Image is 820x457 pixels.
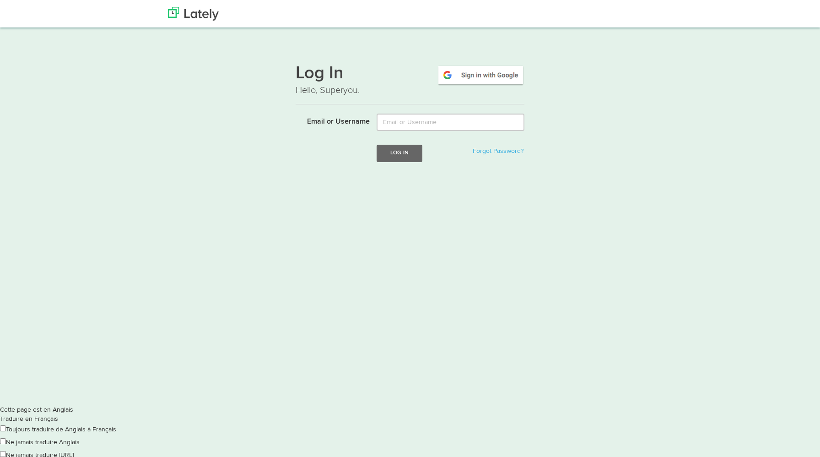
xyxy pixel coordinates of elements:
[168,7,219,21] img: Lately
[377,145,422,162] button: Log In
[289,114,370,127] label: Email or Username
[437,65,524,86] img: google-signin.png
[296,65,524,84] h1: Log In
[6,438,80,447] label: Ne jamais traduire Anglais
[296,84,524,97] p: Hello, Superyou.
[6,426,116,433] span: Toujours traduire de Anglais à Français
[377,114,524,131] input: Email or Username
[473,148,523,154] a: Forgot Password?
